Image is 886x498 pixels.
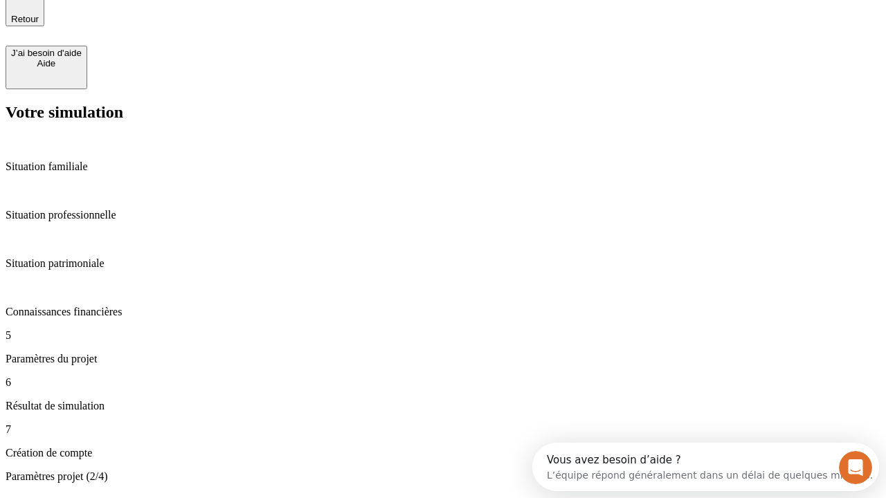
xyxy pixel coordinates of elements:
div: J’ai besoin d'aide [11,48,82,58]
p: 7 [6,423,880,436]
span: Retour [11,14,39,24]
p: Situation familiale [6,160,880,173]
button: J’ai besoin d'aideAide [6,46,87,89]
div: Ouvrir le Messenger Intercom [6,6,381,44]
p: Création de compte [6,447,880,459]
iframe: Intercom live chat discovery launcher [532,443,879,491]
div: Aide [11,58,82,68]
p: Connaissances financières [6,306,880,318]
p: Paramètres du projet [6,353,880,365]
p: Paramètres projet (2/4) [6,470,880,483]
p: Situation patrimoniale [6,257,880,270]
div: Vous avez besoin d’aide ? [15,12,341,23]
div: L’équipe répond généralement dans un délai de quelques minutes. [15,23,341,37]
p: 5 [6,329,880,342]
h2: Votre simulation [6,103,880,122]
p: Résultat de simulation [6,400,880,412]
p: 6 [6,376,880,389]
iframe: Intercom live chat [839,451,872,484]
p: Situation professionnelle [6,209,880,221]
